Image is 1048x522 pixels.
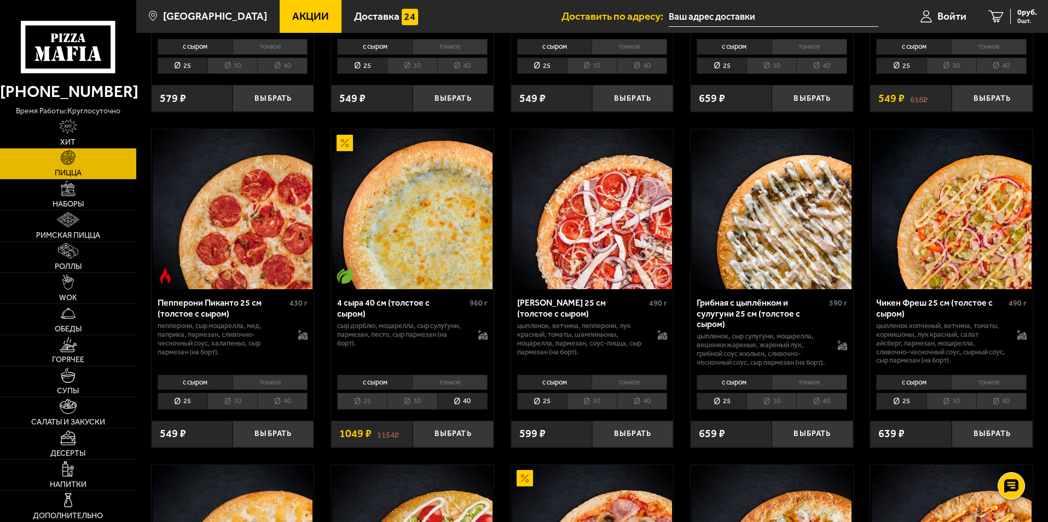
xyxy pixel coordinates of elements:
li: 40 [257,393,308,410]
s: 1154 ₽ [377,428,399,439]
span: 960 г [470,299,488,308]
span: WOK [59,294,77,302]
button: Выбрать [233,85,314,112]
li: с сыром [697,39,772,54]
li: с сыром [517,375,592,390]
button: Выбрать [592,421,673,448]
button: Выбрать [772,421,853,448]
li: 25 [876,393,926,410]
a: Грибная с цыплёнком и сулугуни 25 см (толстое с сыром) [691,129,853,289]
li: тонкое [592,39,667,54]
button: Выбрать [772,85,853,112]
li: с сыром [158,375,233,390]
span: 659 ₽ [699,428,725,439]
span: Горячее [52,356,84,364]
img: Акционный [337,135,353,151]
div: Пепперони Пиканто 25 см (толстое с сыром) [158,297,287,318]
img: Грибная с цыплёнком и сулугуни 25 см (толстое с сыром) [692,129,852,289]
p: пепперони, сыр Моцарелла, мед, паприка, пармезан, сливочно-чесночный соус, халапеньо, сыр пармеза... [158,322,287,357]
li: 40 [617,58,667,74]
span: 659 ₽ [699,93,725,104]
li: 40 [976,393,1027,410]
li: тонкое [951,375,1027,390]
button: Выбрать [592,85,673,112]
li: 30 [567,393,617,410]
li: тонкое [412,39,488,54]
p: сыр дорблю, моцарелла, сыр сулугуни, пармезан, песто, сыр пармезан (на борт). [337,322,467,348]
li: 40 [437,58,488,74]
span: 1049 ₽ [339,428,372,439]
li: тонкое [592,375,667,390]
li: 40 [796,393,847,410]
p: цыпленок копченый, ветчина, томаты, корнишоны, лук красный, салат айсберг, пармезан, моцарелла, с... [876,322,1006,365]
li: 40 [796,58,847,74]
a: Чикен Фреш 25 см (толстое с сыром) [870,129,1033,289]
li: 30 [927,58,976,74]
li: с сыром [697,375,772,390]
li: 25 [697,393,746,410]
img: 15daf4d41897b9f0e9f617042186c801.svg [402,9,418,25]
li: тонкое [772,375,847,390]
span: 0 руб. [1017,9,1037,16]
span: Пицца [55,169,82,177]
a: Острое блюдоПепперони Пиканто 25 см (толстое с сыром) [152,129,314,289]
li: 30 [207,393,257,410]
li: 30 [927,393,976,410]
span: 430 г [289,299,308,308]
span: Роллы [55,263,82,271]
span: 639 ₽ [878,428,905,439]
span: 490 г [1009,299,1027,308]
li: 30 [746,58,796,74]
li: с сыром [876,375,951,390]
li: 25 [697,58,746,74]
p: цыпленок, ветчина, пепперони, лук красный, томаты, шампиньоны, моцарелла, пармезан, соус-пицца, с... [517,322,647,357]
li: с сыром [337,39,412,54]
p: цыпленок, сыр сулугуни, моцарелла, вешенки жареные, жареный лук, грибной соус Жюльен, сливочно-че... [697,332,826,367]
li: 25 [337,393,387,410]
img: Акционный [517,470,533,486]
li: 40 [976,58,1027,74]
span: Обеды [55,325,82,333]
li: тонкое [772,39,847,54]
span: 0 шт. [1017,18,1037,24]
span: Войти [937,11,966,21]
span: Хит [60,139,76,146]
span: [GEOGRAPHIC_DATA] [163,11,267,21]
button: Выбрать [233,421,314,448]
img: Острое блюдо [157,268,173,284]
img: Вегетарианское блюдо [337,268,353,284]
li: 40 [437,393,488,410]
li: 30 [567,58,617,74]
a: АкционныйВегетарианское блюдо4 сыра 40 см (толстое с сыром) [331,129,494,289]
span: Доставка [354,11,399,21]
li: 25 [517,393,567,410]
button: Выбрать [413,421,494,448]
div: Чикен Фреш 25 см (толстое с сыром) [876,297,1006,318]
li: с сыром [876,39,951,54]
li: 40 [617,393,667,410]
span: 549 ₽ [878,93,905,104]
div: 4 сыра 40 см (толстое с сыром) [337,297,467,318]
span: Доставить по адресу: [561,11,669,21]
div: Грибная с цыплёнком и сулугуни 25 см (толстое с сыром) [697,297,826,329]
li: тонкое [233,375,308,390]
a: Петровская 25 см (толстое с сыром) [511,129,674,289]
li: с сыром [158,39,233,54]
button: Выбрать [952,85,1033,112]
input: Ваш адрес доставки [669,7,878,27]
s: 618 ₽ [910,93,928,104]
span: 590 г [829,299,847,308]
button: Выбрать [413,85,494,112]
li: 30 [387,58,437,74]
li: 25 [158,393,207,410]
span: Дополнительно [33,512,103,520]
div: [PERSON_NAME] 25 см (толстое с сыром) [517,297,647,318]
span: 549 ₽ [519,93,546,104]
li: с сыром [517,39,592,54]
li: 30 [207,58,257,74]
span: Римская пицца [36,232,100,239]
li: 30 [387,393,437,410]
span: 549 ₽ [339,93,366,104]
span: Акции [292,11,329,21]
span: Салаты и закуски [31,418,105,426]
